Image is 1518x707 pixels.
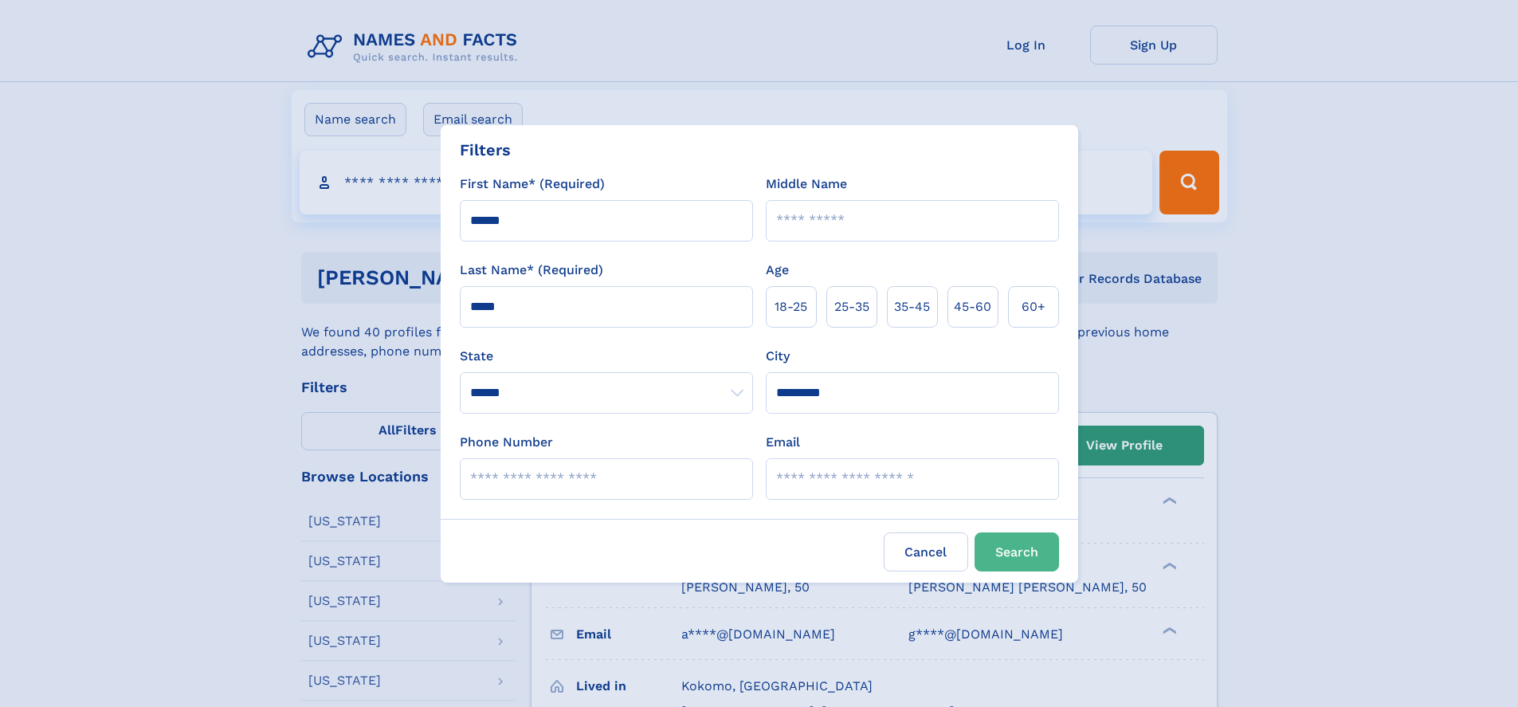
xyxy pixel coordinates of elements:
[884,532,968,571] label: Cancel
[775,297,807,316] span: 18‑25
[460,433,553,452] label: Phone Number
[460,261,603,280] label: Last Name* (Required)
[1022,297,1045,316] span: 60+
[766,347,790,366] label: City
[834,297,869,316] span: 25‑35
[460,347,753,366] label: State
[766,433,800,452] label: Email
[975,532,1059,571] button: Search
[460,175,605,194] label: First Name* (Required)
[954,297,991,316] span: 45‑60
[766,261,789,280] label: Age
[460,138,511,162] div: Filters
[766,175,847,194] label: Middle Name
[894,297,930,316] span: 35‑45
